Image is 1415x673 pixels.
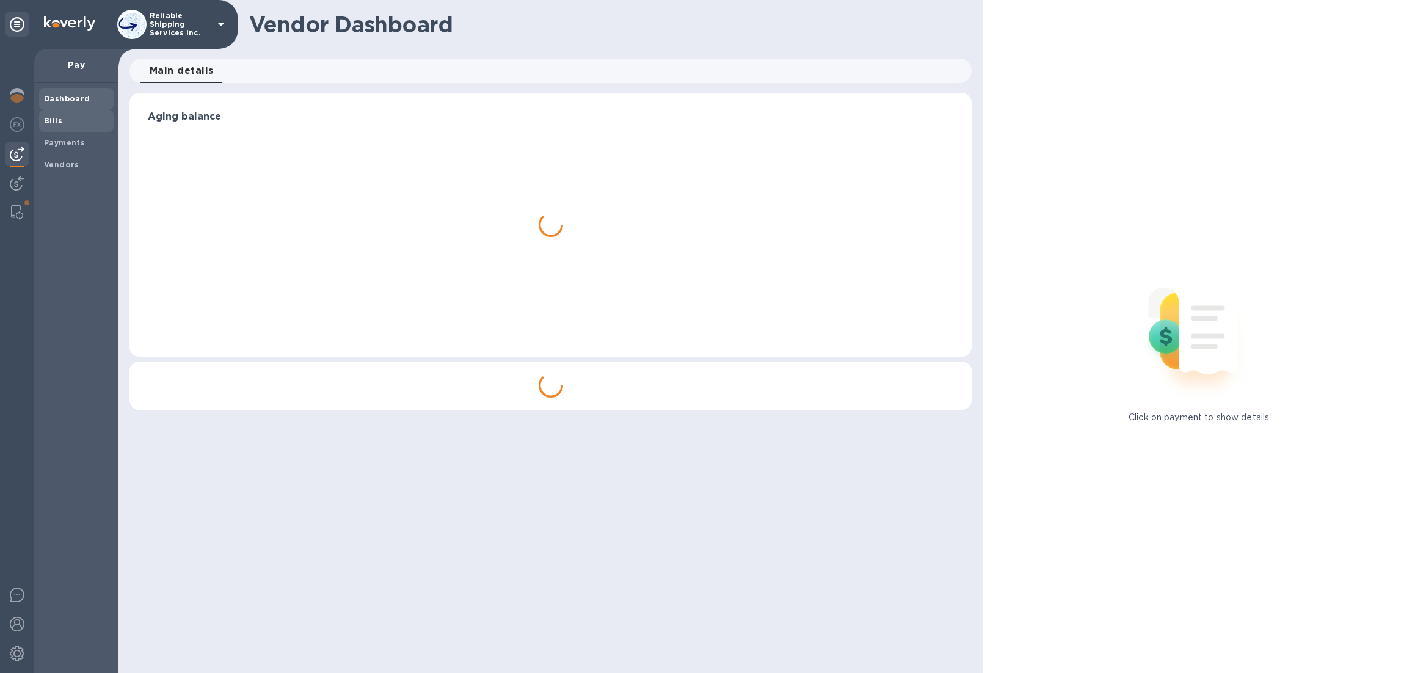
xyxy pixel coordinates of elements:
b: Payments [44,138,85,147]
img: Logo [44,16,95,31]
b: Dashboard [44,94,90,103]
h3: Aging balance [148,111,953,123]
h1: Vendor Dashboard [249,12,963,37]
img: Foreign exchange [10,117,24,132]
p: Click on payment to show details [1129,411,1269,424]
b: Vendors [44,160,79,169]
b: Bills [44,116,62,125]
p: Pay [44,59,109,71]
p: Reliable Shipping Services Inc. [150,12,211,37]
span: Main details [150,62,214,79]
